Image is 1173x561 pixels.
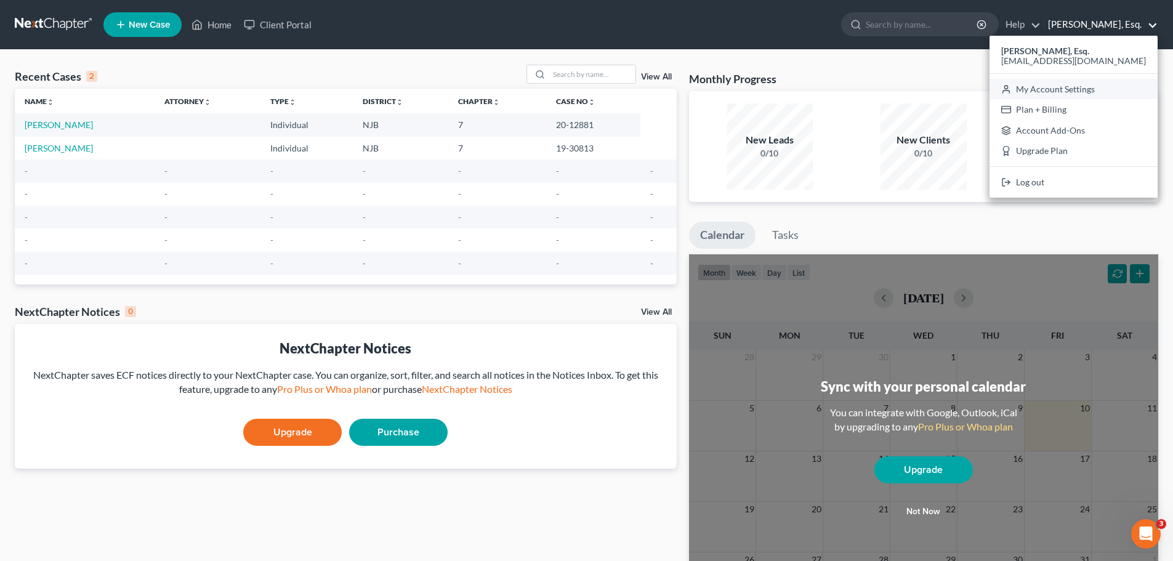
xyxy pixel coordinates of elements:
i: unfold_more [493,99,500,106]
i: unfold_more [289,99,296,106]
a: Upgrade Plan [990,141,1158,162]
span: - [363,235,366,245]
span: - [556,188,559,199]
a: Nameunfold_more [25,97,54,106]
td: NJB [353,113,449,136]
div: New Clients [881,133,967,147]
i: unfold_more [588,99,595,106]
td: 19-30813 [546,137,640,159]
div: Recent Cases [15,69,97,84]
span: - [363,258,366,268]
button: Not now [874,499,973,524]
a: NextChapter Notices [422,383,512,395]
span: - [363,166,366,176]
iframe: Intercom live chat [1131,519,1161,549]
span: - [650,188,653,199]
span: - [458,166,461,176]
i: unfold_more [204,99,211,106]
a: Purchase [349,419,448,446]
span: - [363,188,366,199]
span: - [556,212,559,222]
a: Pro Plus or Whoa plan [277,383,372,395]
a: My Account Settings [990,79,1158,100]
span: - [650,258,653,268]
td: 7 [448,113,546,136]
a: [PERSON_NAME] [25,143,93,153]
a: Upgrade [874,456,973,483]
span: - [25,258,28,268]
span: - [25,188,28,199]
span: - [363,212,366,222]
span: - [270,258,273,268]
div: [PERSON_NAME], Esq. [990,36,1158,198]
i: unfold_more [47,99,54,106]
span: - [164,188,167,199]
span: 3 [1156,519,1166,529]
span: - [650,166,653,176]
td: Individual [260,137,352,159]
a: Account Add-Ons [990,120,1158,141]
span: - [270,235,273,245]
div: 0/10 [881,147,967,159]
span: - [25,235,28,245]
input: Search by name... [866,13,978,36]
span: - [650,212,653,222]
span: New Case [129,20,170,30]
div: You can integrate with Google, Outlook, iCal by upgrading to any [825,406,1022,434]
div: NextChapter Notices [25,339,667,358]
a: [PERSON_NAME], Esq. [1042,14,1158,36]
a: Help [999,14,1041,36]
span: - [270,212,273,222]
div: Sync with your personal calendar [821,377,1026,396]
span: - [458,235,461,245]
td: Individual [260,113,352,136]
a: Upgrade [243,419,342,446]
span: - [164,235,167,245]
span: - [556,166,559,176]
td: NJB [353,137,449,159]
span: - [164,166,167,176]
span: - [164,212,167,222]
i: unfold_more [396,99,403,106]
span: - [556,235,559,245]
span: - [458,188,461,199]
h3: Monthly Progress [689,71,776,86]
span: - [556,258,559,268]
a: Log out [990,172,1158,193]
div: NextChapter Notices [15,304,136,319]
a: Home [185,14,238,36]
td: 7 [448,137,546,159]
span: - [164,258,167,268]
a: Case Nounfold_more [556,97,595,106]
td: 20-12881 [546,113,640,136]
span: - [25,166,28,176]
a: Calendar [689,222,756,249]
a: Client Portal [238,14,318,36]
span: - [458,258,461,268]
div: 0 [125,306,136,317]
a: Tasks [761,222,810,249]
a: Pro Plus or Whoa plan [918,421,1013,432]
a: Typeunfold_more [270,97,296,106]
input: Search by name... [549,65,635,83]
div: New Leads [727,133,813,147]
a: [PERSON_NAME] [25,119,93,130]
a: View All [641,73,672,81]
span: - [25,212,28,222]
span: - [270,188,273,199]
div: NextChapter saves ECF notices directly to your NextChapter case. You can organize, sort, filter, ... [25,368,667,397]
span: - [458,212,461,222]
a: Districtunfold_more [363,97,403,106]
span: - [270,166,273,176]
strong: [PERSON_NAME], Esq. [1001,46,1089,56]
a: View All [641,308,672,317]
a: Chapterunfold_more [458,97,500,106]
div: 0/10 [727,147,813,159]
span: [EMAIL_ADDRESS][DOMAIN_NAME] [1001,55,1146,66]
span: - [650,235,653,245]
a: Plan + Billing [990,99,1158,120]
a: Attorneyunfold_more [164,97,211,106]
div: 2 [86,71,97,82]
